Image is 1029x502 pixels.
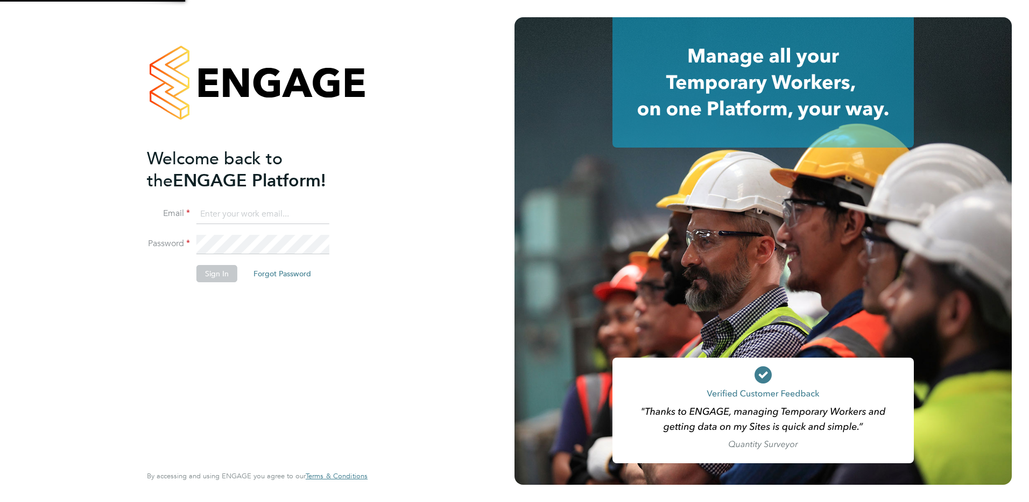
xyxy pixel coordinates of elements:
[147,471,368,480] span: By accessing and using ENGAGE you agree to our
[245,265,320,282] button: Forgot Password
[147,148,357,192] h2: ENGAGE Platform!
[196,265,237,282] button: Sign In
[147,148,283,191] span: Welcome back to the
[306,472,368,480] a: Terms & Conditions
[147,208,190,219] label: Email
[147,238,190,249] label: Password
[196,205,329,224] input: Enter your work email...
